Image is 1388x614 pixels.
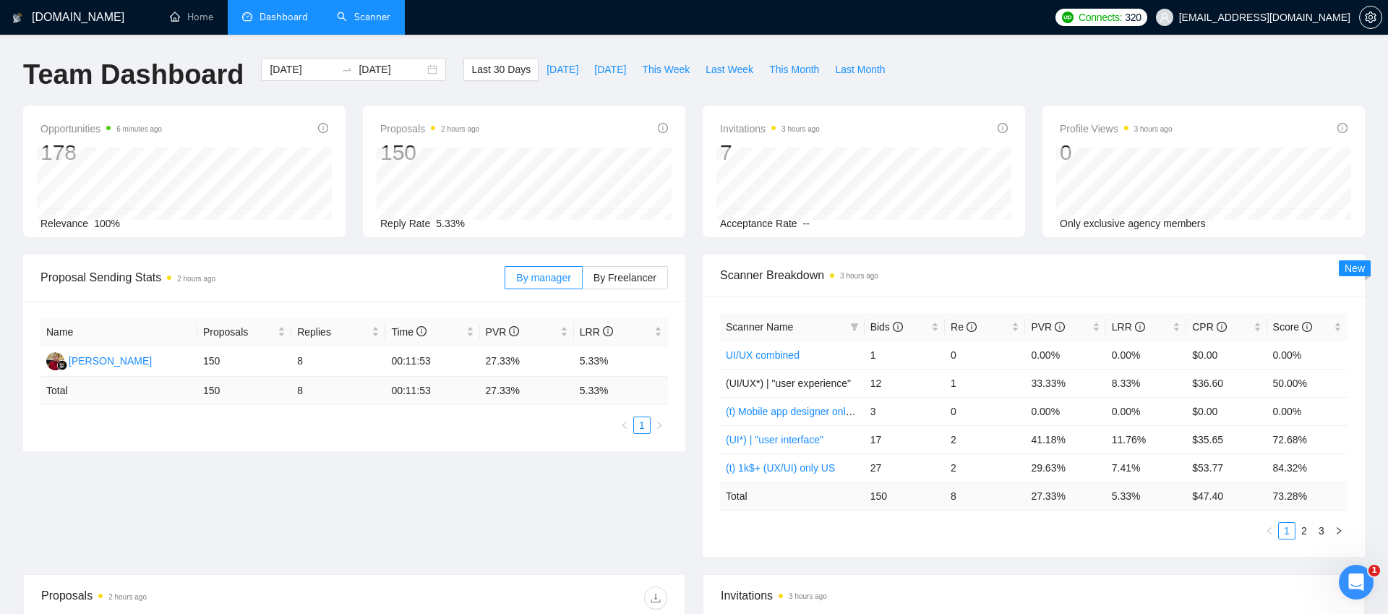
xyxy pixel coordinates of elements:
span: user [1160,12,1170,22]
span: [DATE] [594,61,626,77]
span: filter [847,316,862,338]
td: 27.33% [480,346,574,377]
span: LRR [1112,321,1145,333]
td: $0.00 [1186,341,1267,369]
span: Time [391,326,426,338]
td: $53.77 [1186,453,1267,482]
span: info-circle [1135,322,1145,332]
span: dashboard [242,12,252,22]
td: 33.33% [1025,369,1105,397]
td: 0.00% [1025,341,1105,369]
span: Proposal Sending Stats [40,268,505,286]
td: 0.00% [1267,397,1348,425]
span: swap-right [341,64,353,75]
td: 8.33% [1106,369,1186,397]
time: 6 minutes ago [116,125,162,133]
span: Last Week [706,61,753,77]
a: (t) 1k$+ (UX/UI) only US [726,462,835,474]
span: right [1335,526,1343,535]
td: 17 [865,425,945,453]
li: Previous Page [1261,522,1278,540]
span: download [645,592,667,604]
td: 29.63% [1025,453,1105,482]
td: 3 [865,397,945,425]
span: Dashboard [260,11,308,23]
span: info-circle [998,123,1008,133]
th: Name [40,318,197,346]
td: $35.65 [1186,425,1267,453]
span: -- [803,218,810,229]
li: Next Page [651,417,668,434]
iframe: Intercom live chat [1339,565,1374,600]
button: Last Week [698,58,761,81]
span: Replies [297,324,369,340]
span: to [341,64,353,75]
span: Invitations [721,587,1347,605]
td: $ 47.40 [1186,482,1267,510]
span: info-circle [416,326,427,336]
td: 150 [197,377,291,405]
a: AG[PERSON_NAME] [46,354,152,366]
span: info-circle [1217,322,1227,332]
span: info-circle [1302,322,1312,332]
span: info-circle [893,322,903,332]
span: PVR [1031,321,1065,333]
td: 00:11:53 [385,346,479,377]
span: 320 [1125,9,1141,25]
div: [PERSON_NAME] [69,353,152,369]
button: [DATE] [586,58,634,81]
input: Start date [270,61,335,77]
td: 73.28 % [1267,482,1348,510]
td: 1 [865,341,945,369]
td: 150 [865,482,945,510]
span: left [1265,526,1274,535]
li: 1 [1278,522,1295,540]
span: Opportunities [40,120,162,137]
td: 7.41% [1106,453,1186,482]
td: 0.00% [1106,397,1186,425]
img: AG [46,352,64,370]
span: Invitations [720,120,820,137]
td: 27.33 % [1025,482,1105,510]
span: [DATE] [547,61,578,77]
span: Scanner Breakdown [720,266,1348,284]
span: Scanner Name [726,321,793,333]
li: Previous Page [616,417,633,434]
li: 1 [633,417,651,434]
li: 2 [1295,522,1313,540]
div: Proposals [41,587,354,610]
span: Proposals [380,120,479,137]
span: info-circle [509,326,519,336]
td: 0.00% [1267,341,1348,369]
span: Acceptance Rate [720,218,797,229]
td: 0.00% [1025,397,1105,425]
td: 12 [865,369,945,397]
button: right [1330,522,1348,540]
td: 5.33 % [1106,482,1186,510]
td: 50.00% [1267,369,1348,397]
span: Re [951,321,977,333]
td: Total [720,482,865,510]
span: setting [1360,12,1381,23]
span: info-circle [658,123,668,133]
td: 1 [945,369,1025,397]
span: By manager [516,272,570,283]
div: 150 [380,139,479,166]
button: This Week [634,58,698,81]
span: Profile Views [1060,120,1173,137]
time: 2 hours ago [108,593,147,601]
button: right [651,417,668,434]
li: 3 [1313,522,1330,540]
div: 178 [40,139,162,166]
img: upwork-logo.png [1062,12,1074,23]
span: info-circle [967,322,977,332]
span: Score [1273,321,1312,333]
button: Last Month [827,58,893,81]
th: Replies [291,318,385,346]
time: 3 hours ago [781,125,820,133]
a: 2 [1296,523,1312,539]
time: 3 hours ago [789,592,827,600]
input: End date [359,61,424,77]
a: (UI*) | "user interface" [726,434,823,445]
time: 2 hours ago [441,125,479,133]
